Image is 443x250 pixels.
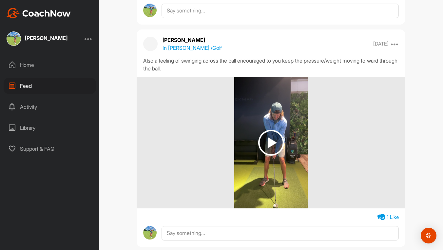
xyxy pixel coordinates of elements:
[4,141,96,157] div: Support & FAQ
[4,99,96,115] div: Activity
[7,31,21,46] img: square_4e824014de8803684b1aec98ce46d822.jpg
[421,228,436,243] div: Open Intercom Messenger
[373,41,389,47] p: [DATE]
[143,4,157,17] img: avatar
[7,8,71,18] img: CoachNow
[4,57,96,73] div: Home
[163,44,222,52] p: In [PERSON_NAME] / Golf
[234,77,308,208] img: media
[163,36,222,44] p: [PERSON_NAME]
[25,35,67,41] div: [PERSON_NAME]
[258,130,284,156] img: play
[143,57,399,72] div: Also a feeling of swinging across the ball encouraged to you keep the pressure/weight moving forw...
[143,226,157,240] img: avatar
[4,78,96,94] div: Feed
[4,120,96,136] div: Library
[387,214,399,221] div: 1 Like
